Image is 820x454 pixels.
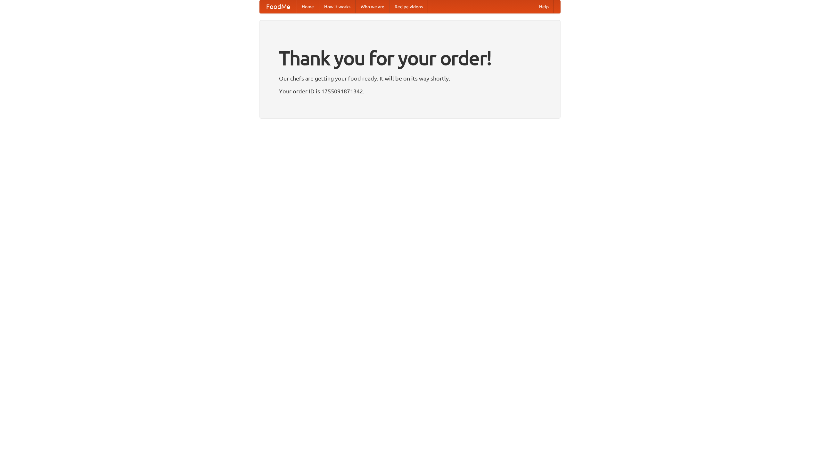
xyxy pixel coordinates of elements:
a: Help [534,0,554,13]
a: Home [297,0,319,13]
a: Who we are [356,0,389,13]
h1: Thank you for your order! [279,43,541,73]
p: Your order ID is 1755091871342. [279,86,541,96]
a: Recipe videos [389,0,428,13]
a: FoodMe [260,0,297,13]
a: How it works [319,0,356,13]
p: Our chefs are getting your food ready. It will be on its way shortly. [279,73,541,83]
